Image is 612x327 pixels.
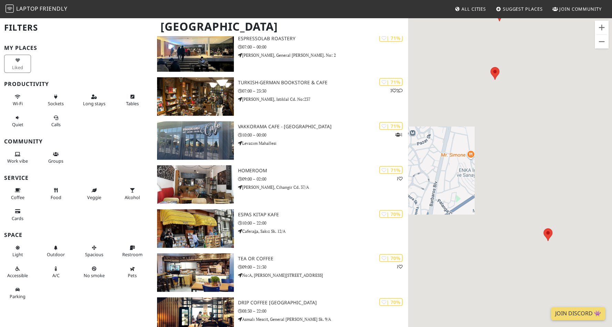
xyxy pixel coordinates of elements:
[238,256,408,262] h3: Tea Or Coffee
[379,254,403,262] div: | 70%
[550,3,604,15] a: Join Community
[4,263,31,281] button: Accessible
[157,165,234,204] img: Homeroom
[153,77,408,116] a: Turkish-German Bookstore & Cafe | 71% 32 Turkish-German Bookstore & Cafe 07:00 – 23:30 [PERSON_NA...
[4,138,149,145] h3: Community
[595,21,609,34] button: Zoom in
[238,80,408,86] h3: Turkish-German Bookstore & Cafe
[379,122,403,130] div: | 71%
[4,91,31,109] button: Wi-Fi
[153,253,408,292] a: Tea Or Coffee | 70% 1 Tea Or Coffee 09:00 – 21:30 No:A, [PERSON_NAME][STREET_ADDRESS]
[452,3,489,15] a: All Cities
[10,293,25,299] span: Parking
[157,33,234,72] img: Espressolab Roastery
[503,6,543,12] span: Suggest Places
[16,5,39,12] span: Laptop
[238,316,408,323] p: Asmalı Mescit, General [PERSON_NAME] Sk. 9/A
[128,272,137,279] span: Pet friendly
[379,78,403,86] div: | 71%
[119,185,146,203] button: Alcohol
[4,175,149,181] h3: Service
[153,165,408,204] a: Homeroom | 71% 1 Homeroom 09:00 – 02:00 [PERSON_NAME], Cihangir Cd. 37/A
[238,96,408,102] p: [PERSON_NAME], İstiklal Cd. No:237
[461,6,486,12] span: All Cities
[157,209,234,248] img: Espas Kitap Kafe
[6,3,68,15] a: LaptopFriendly LaptopFriendly
[85,251,103,258] span: Spacious
[47,251,65,258] span: Outdoor area
[42,149,69,167] button: Groups
[595,35,609,48] button: Zoom out
[84,272,105,279] span: Smoke free
[238,212,408,218] h3: Espas Kitap Kafe
[42,263,69,281] button: A/C
[81,185,107,203] button: Veggie
[390,87,403,94] p: 3 2
[238,88,408,94] p: 07:00 – 23:30
[396,263,403,270] p: 1
[379,166,403,174] div: | 71%
[395,131,403,138] p: 1
[12,251,23,258] span: Natural light
[238,124,408,130] h3: Vakkorama Cafe - [GEOGRAPHIC_DATA]
[379,298,403,306] div: | 70%
[42,185,69,203] button: Food
[119,91,146,109] button: Tables
[238,228,408,235] p: Caferağa, Sakız Sk. 12/A
[7,272,28,279] span: Accessible
[42,91,69,109] button: Sockets
[81,263,107,281] button: No smoke
[12,215,23,221] span: Credit cards
[157,253,234,292] img: Tea Or Coffee
[122,251,143,258] span: Restroom
[52,272,60,279] span: Air conditioned
[155,17,406,36] h1: [GEOGRAPHIC_DATA]
[119,242,146,260] button: Restroom
[238,272,408,279] p: No:A, [PERSON_NAME][STREET_ADDRESS]
[87,194,101,200] span: Veggie
[153,121,408,160] a: Vakkorama Cafe - Zorlu Center | 71% 1 Vakkorama Cafe - [GEOGRAPHIC_DATA] 10:00 – 00:00 Levazım Ma...
[153,33,408,72] a: Espressolab Roastery | 71% Espressolab Roastery 07:00 – 00:00 [PERSON_NAME], General [PERSON_NAME...
[4,232,149,238] h3: Space
[4,206,31,224] button: Cards
[7,158,28,164] span: People working
[81,91,107,109] button: Long stays
[12,121,23,128] span: Quiet
[4,17,149,38] h2: Filters
[4,81,149,87] h3: Productivity
[4,45,149,51] h3: My Places
[42,112,69,130] button: Calls
[42,242,69,260] button: Outdoor
[157,121,234,160] img: Vakkorama Cafe - Zorlu Center
[40,5,67,12] span: Friendly
[4,242,31,260] button: Light
[379,210,403,218] div: | 70%
[119,263,146,281] button: Pets
[126,100,139,107] span: Work-friendly tables
[238,140,408,146] p: Levazım Mahallesi
[125,194,140,200] span: Alcohol
[238,176,408,182] p: 09:00 – 02:00
[157,77,234,116] img: Turkish-German Bookstore & Cafe
[6,4,14,13] img: LaptopFriendly
[238,220,408,226] p: 10:00 – 22:00
[238,52,408,58] p: [PERSON_NAME], General [PERSON_NAME]. No: 2
[238,300,408,306] h3: Drip Coffee [GEOGRAPHIC_DATA]
[4,185,31,203] button: Coffee
[11,194,24,200] span: Coffee
[51,121,61,128] span: Video/audio calls
[81,242,107,260] button: Spacious
[153,209,408,248] a: Espas Kitap Kafe | 70% Espas Kitap Kafe 10:00 – 22:00 Caferağa, Sakız Sk. 12/A
[238,264,408,270] p: 09:00 – 21:30
[396,175,403,182] p: 1
[48,158,63,164] span: Group tables
[4,149,31,167] button: Work vibe
[13,100,23,107] span: Stable Wi-Fi
[493,3,546,15] a: Suggest Places
[4,112,31,130] button: Quiet
[48,100,64,107] span: Power sockets
[238,308,408,314] p: 08:30 – 22:00
[559,6,602,12] span: Join Community
[4,284,31,302] button: Parking
[238,168,408,174] h3: Homeroom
